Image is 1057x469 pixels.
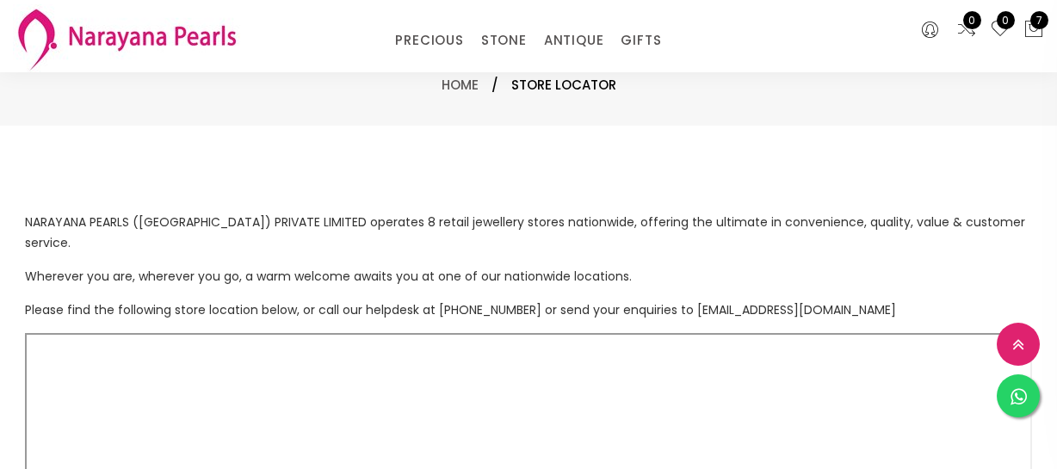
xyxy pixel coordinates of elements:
span: Store Locator [511,75,616,96]
a: 0 [990,19,1011,41]
button: 7 [1023,19,1044,41]
a: 0 [956,19,977,41]
span: Please find the following store location below, or call our helpdesk at [PHONE_NUMBER] or send yo... [25,301,896,318]
span: / [491,75,498,96]
span: 0 [997,11,1015,29]
a: Home [442,76,479,94]
span: Wherever you are, wherever you go, a warm welcome awaits you at one of our nationwide locations. [25,268,632,285]
a: ANTIQUE [544,28,604,53]
a: GIFTS [621,28,661,53]
a: PRECIOUS [395,28,463,53]
span: NARAYANA PEARLS ([GEOGRAPHIC_DATA]) PRIVATE LIMITED operates 8 retail jewellery stores nationwide... [25,213,1025,251]
span: 7 [1030,11,1048,29]
span: 0 [963,11,981,29]
a: STONE [481,28,527,53]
